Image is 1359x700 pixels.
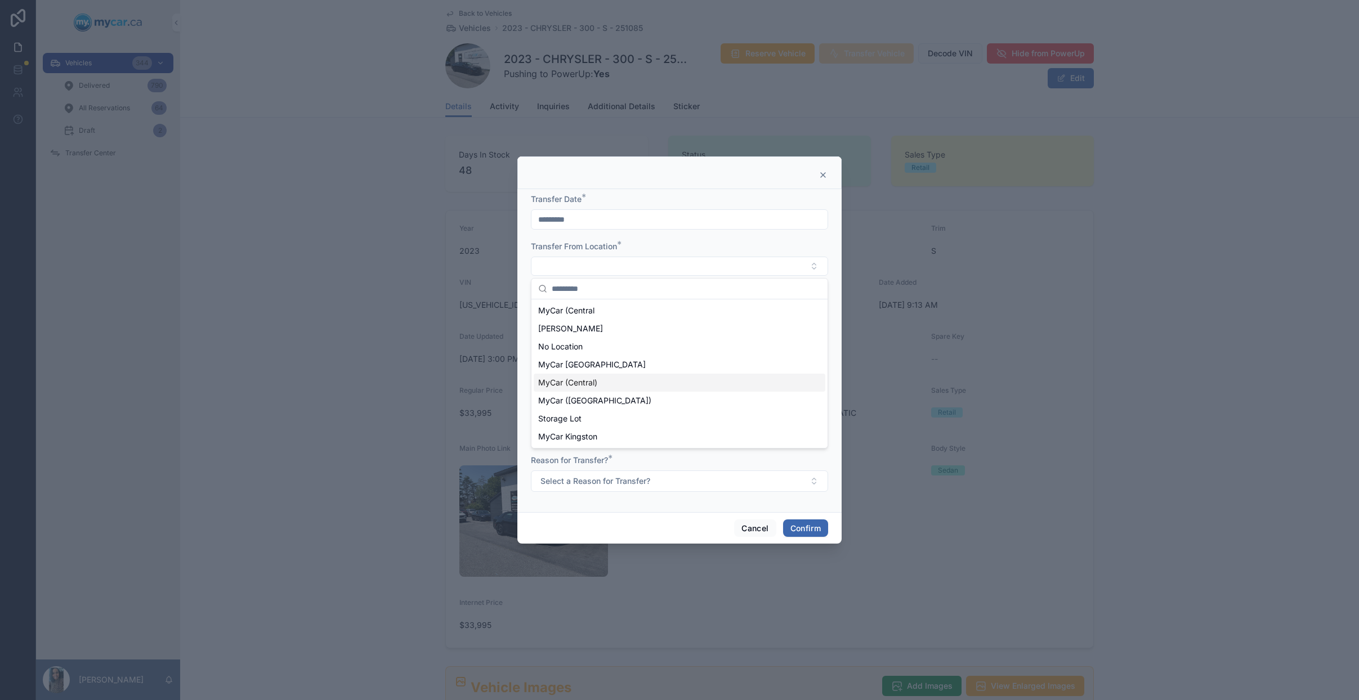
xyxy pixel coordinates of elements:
span: Storage Lot [538,413,582,424]
button: Select Button [531,470,828,492]
div: Suggestions [531,299,828,448]
span: Transfer From Location [531,241,617,251]
span: Reason for Transfer? [531,455,608,465]
span: MyCar (Central) [538,377,597,388]
span: [PERSON_NAME] [538,323,603,334]
span: Transfer Date [531,194,582,204]
span: MyCar Kingston [538,431,597,442]
button: Select Button [531,257,828,276]
button: Cancel [734,519,776,537]
span: MyCar (Central [538,305,594,316]
span: Select a Reason for Transfer? [540,475,650,487]
span: No Location [538,341,583,352]
span: MyCar [GEOGRAPHIC_DATA] [538,359,646,370]
span: MyCar ([GEOGRAPHIC_DATA]) [538,395,651,406]
button: Confirm [783,519,828,537]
